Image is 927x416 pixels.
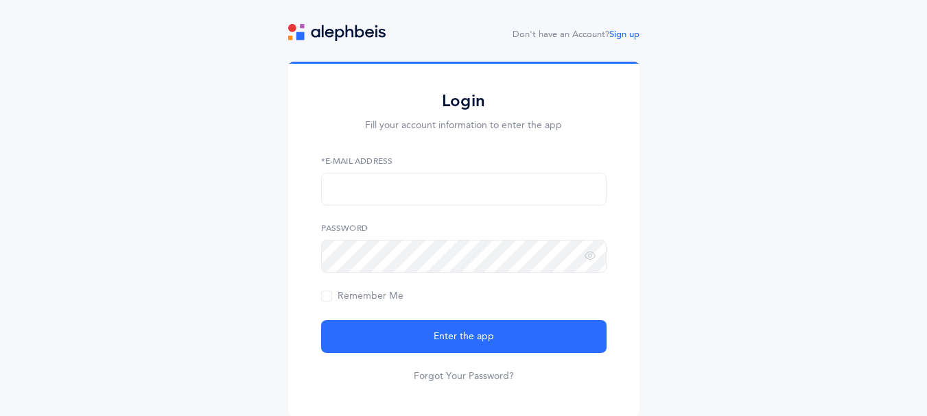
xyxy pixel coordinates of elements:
[434,330,494,344] span: Enter the app
[321,222,607,234] label: Password
[513,28,639,42] div: Don't have an Account?
[321,90,607,112] h2: Login
[609,29,639,39] a: Sign up
[321,155,607,167] label: *E-Mail Address
[288,24,386,41] img: logo.svg
[321,119,607,133] p: Fill your account information to enter the app
[321,320,607,353] button: Enter the app
[414,369,514,383] a: Forgot Your Password?
[321,291,403,302] span: Remember Me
